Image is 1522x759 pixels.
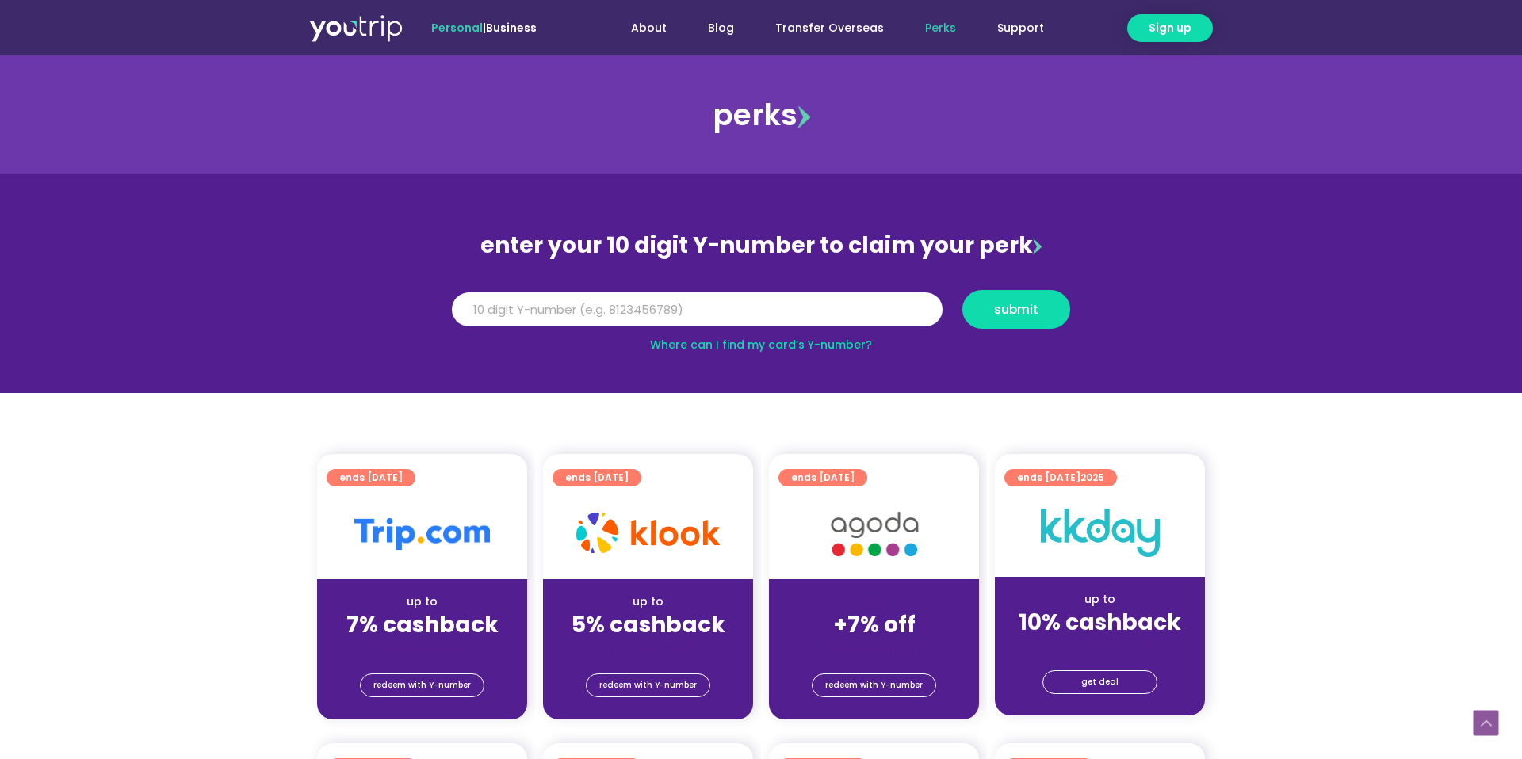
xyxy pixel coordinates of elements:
[650,337,872,353] a: Where can I find my card’s Y-number?
[586,673,710,697] a: redeem with Y-number
[431,20,537,36] span: |
[994,303,1038,315] span: submit
[339,469,403,486] span: ends [DATE]
[812,673,936,697] a: redeem with Y-number
[330,593,514,610] div: up to
[859,593,889,609] span: up to
[610,13,687,43] a: About
[1008,637,1192,654] div: (for stays only)
[346,609,499,640] strong: 7% cashback
[553,469,641,486] a: ends [DATE]
[782,639,966,656] div: (for stays only)
[486,20,537,36] a: Business
[579,13,1065,43] nav: Menu
[565,469,629,486] span: ends [DATE]
[825,674,923,696] span: redeem with Y-number
[977,13,1065,43] a: Support
[833,609,916,640] strong: +7% off
[327,469,415,486] a: ends [DATE]
[556,639,740,656] div: (for stays only)
[556,593,740,610] div: up to
[431,20,483,36] span: Personal
[1127,14,1213,42] a: Sign up
[904,13,977,43] a: Perks
[360,673,484,697] a: redeem with Y-number
[1004,469,1117,486] a: ends [DATE]2025
[444,225,1078,266] div: enter your 10 digit Y-number to claim your perk
[572,609,725,640] strong: 5% cashback
[330,639,514,656] div: (for stays only)
[452,292,943,327] input: 10 digit Y-number (e.g. 8123456789)
[373,674,471,696] span: redeem with Y-number
[1019,607,1181,638] strong: 10% cashback
[778,469,867,486] a: ends [DATE]
[687,13,755,43] a: Blog
[755,13,904,43] a: Transfer Overseas
[791,469,855,486] span: ends [DATE]
[1080,471,1104,484] span: 2025
[1017,469,1104,486] span: ends [DATE]
[962,290,1070,329] button: submit
[599,674,697,696] span: redeem with Y-number
[1042,670,1157,694] a: get deal
[1081,671,1119,693] span: get deal
[1008,591,1192,608] div: up to
[1149,20,1191,36] span: Sign up
[452,290,1070,341] form: Y Number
